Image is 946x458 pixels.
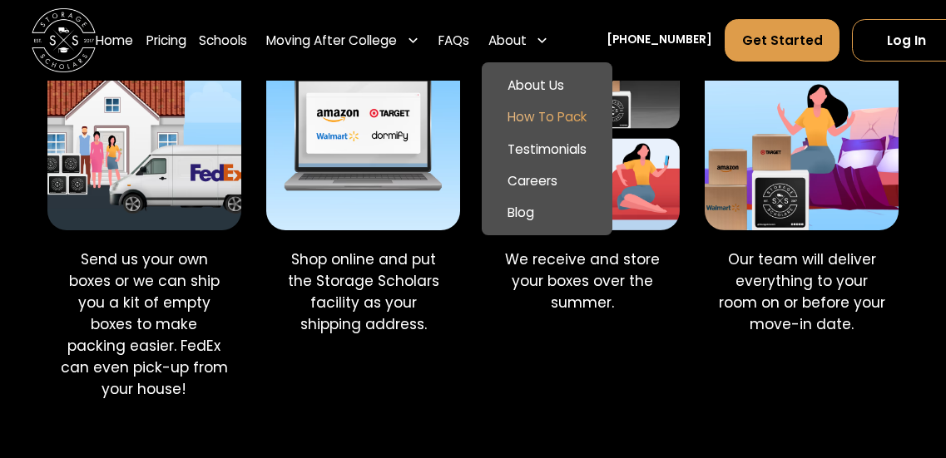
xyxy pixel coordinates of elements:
a: Pricing [146,17,186,62]
a: FAQs [438,17,469,62]
div: About [482,17,555,62]
div: About [488,30,527,49]
p: Send us your own boxes or we can ship you a kit of empty boxes to make packing easier. FedEx can ... [60,249,228,401]
div: Moving After College [266,30,397,49]
a: Testimonials [488,132,606,164]
div: Moving After College [260,17,425,62]
a: Schools [199,17,247,62]
a: How To Pack [488,101,606,132]
p: Shop online and put the Storage Scholars facility as your shipping address. [280,249,448,336]
a: Careers [488,165,606,196]
nav: About [482,62,612,234]
a: About Us [488,69,606,101]
a: Get Started [725,18,839,62]
a: home [32,8,96,72]
p: Our team will deliver everything to your room on or before your move-in date. [718,249,886,336]
a: [PHONE_NUMBER] [607,32,712,48]
p: We receive and store your boxes over the summer. [498,249,666,314]
a: Home [96,17,133,62]
img: Storage Scholars main logo [32,8,96,72]
a: Blog [488,196,606,228]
